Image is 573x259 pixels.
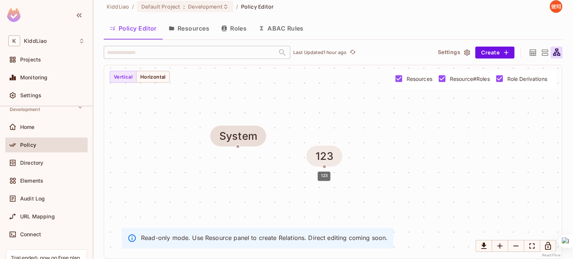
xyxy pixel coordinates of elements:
[132,3,134,10] li: /
[20,214,55,219] span: URL Mapping
[210,126,266,146] span: System
[20,231,41,237] span: Connect
[241,3,274,10] span: Policy Editor
[542,253,561,257] a: React Flow attribution
[163,19,215,38] button: Resources
[20,160,43,166] span: Directory
[141,234,388,242] p: Read-only mode. Use Resource panel to create Relations. Direct editing coming soon.
[24,38,47,44] span: Workspace: KiddLiao
[435,47,472,59] button: Settings
[20,178,43,184] span: Elements
[136,71,170,83] button: Horizontal
[307,146,343,167] span: 123
[188,3,222,10] span: Development
[20,57,41,63] span: Projects
[8,35,20,46] span: K
[475,47,514,59] button: Create
[20,75,48,80] span: Monitoring
[508,240,524,252] button: Zoom Out
[236,3,238,10] li: /
[350,49,356,56] span: refresh
[110,71,170,83] div: Small button group
[20,196,45,202] span: Audit Log
[476,240,492,252] button: Download graph as image
[293,50,347,56] p: Last Updated 1 hour ago
[348,48,357,57] button: refresh
[476,240,556,252] div: Small button group
[110,71,137,83] button: Vertical
[10,107,40,113] span: Development
[20,92,41,98] span: Settings
[104,19,163,38] button: Policy Editor
[507,75,547,82] span: Role Derivations
[407,75,432,82] span: Resources
[540,240,556,252] button: Lock Graph
[215,19,253,38] button: Roles
[183,4,185,10] span: :
[7,8,21,22] img: SReyMgAAAABJRU5ErkJggg==
[219,130,257,142] div: System
[524,240,540,252] button: Fit View
[316,150,334,162] div: 123
[318,171,331,181] div: 123
[450,75,490,82] span: Resource#Roles
[20,142,36,148] span: Policy
[253,19,310,38] button: ABAC Rules
[107,3,129,10] span: the active workspace
[20,124,35,130] span: Home
[550,0,562,13] img: 廖健翔
[347,48,357,57] span: Click to refresh data
[492,240,508,252] button: Zoom In
[141,3,180,10] span: Default Project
